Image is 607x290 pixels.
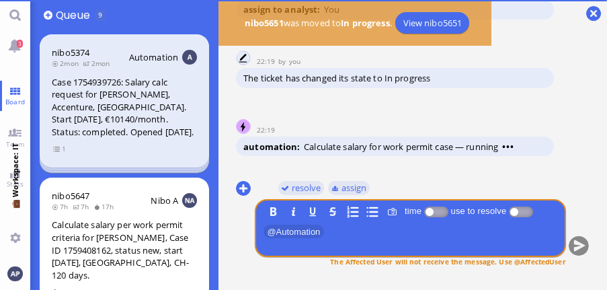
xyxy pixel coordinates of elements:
span: by [278,57,289,66]
span: Stats [3,179,27,188]
span: Automation [264,225,324,238]
div: Case 1754939726: Salary calc request for [PERSON_NAME], Accenture, [GEOGRAPHIC_DATA]. Start [DATE... [52,76,197,139]
a: nibo5647 [52,190,89,202]
button: S [325,204,340,219]
span: The ticket has changed its state to In progress [243,72,430,84]
span: 7h [73,202,93,211]
span: 9 [98,10,102,20]
b: In progress [341,17,389,29]
span: automation [243,141,304,153]
label: use to resolve [448,206,509,216]
span: 22:19 [257,125,278,135]
span: 2mon [83,59,114,68]
span: The Affected User will not receive the message. Use @AffectedUser [330,256,565,266]
p-inputswitch: Log time spent [424,206,448,216]
span: 22:19 [257,57,278,66]
div: Calculate salary per work permit criteria for [PERSON_NAME], Case ID 1759408162, status new, star... [52,219,197,281]
span: Board [2,97,28,106]
img: NA [182,193,197,208]
button: Add [44,11,52,20]
span: Calculate salary for work permit case — running [304,141,514,153]
a: nibo5374 [52,46,89,59]
p-inputswitch: use to resolve [509,206,533,216]
span: Nibo A [151,194,178,207]
span: Team [3,139,28,149]
span: • [506,141,510,153]
b: nibo5651 [245,17,284,29]
img: You [237,51,251,66]
span: view 1 items [53,143,67,155]
span: 17h [93,202,118,211]
span: 7h [52,202,73,211]
label: time [402,206,424,216]
span: • [510,141,514,153]
span: Queue [56,7,94,23]
span: 2mon [52,59,83,68]
button: U [306,204,321,219]
span: 3 [17,40,23,48]
span: • [502,141,506,153]
button: B [266,204,281,219]
img: Aut [182,50,197,65]
span: 💼 Workspace: IT [10,197,20,227]
span: Automation [129,51,178,63]
button: I [286,204,300,219]
button: resolve [278,180,325,195]
button: assign [328,180,370,195]
span: @ [267,226,276,236]
span: was moved to . [241,17,395,29]
img: You [7,266,22,281]
span: airin.pandiamakkal@bluelakelegal.com [289,57,300,66]
a: View nibo5651 [395,12,469,34]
